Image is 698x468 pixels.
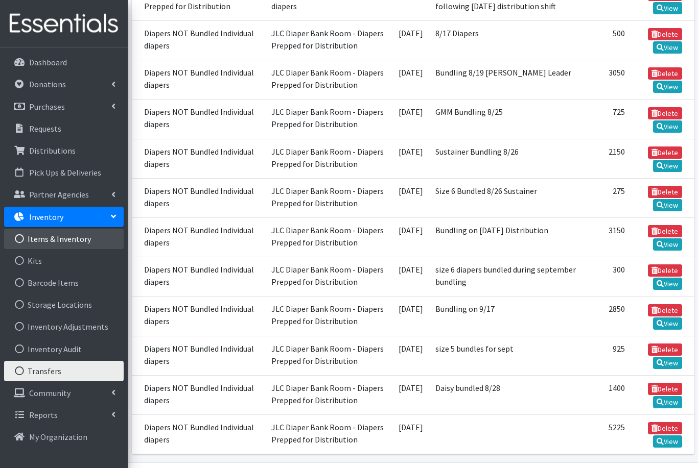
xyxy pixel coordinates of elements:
td: 3050 [584,60,631,100]
td: [DATE] [392,297,429,336]
a: View [653,435,682,448]
a: View [653,278,682,290]
td: JLC Diaper Bank Room - Diapers Prepped for Distribution [265,375,392,414]
td: Bundling on [DATE] Distribution [429,218,584,257]
td: [DATE] [392,257,429,297]
a: Kits [4,251,124,271]
a: View [653,199,682,211]
a: Transfers [4,361,124,381]
p: Distributions [29,145,76,156]
a: Delete [648,422,682,434]
a: Inventory [4,207,124,227]
a: Delete [648,343,682,356]
td: [DATE] [392,20,429,60]
a: Dashboard [4,52,124,72]
a: Delete [648,186,682,198]
a: Delete [648,146,682,159]
a: Delete [648,225,682,237]
p: My Organization [29,432,87,442]
td: JLC Diaper Bank Room - Diapers Prepped for Distribution [265,139,392,178]
a: Donations [4,74,124,94]
td: JLC Diaper Bank Room - Diapers Prepped for Distribution [265,60,392,100]
a: View [653,357,682,369]
a: Barcode Items [4,273,124,293]
p: Dashboard [29,57,67,67]
td: Size 6 Bundled 8/26 Sustainer [429,178,584,217]
td: 300 [584,257,631,297]
a: View [653,160,682,172]
td: JLC Diaper Bank Room - Diapers Prepped for Distribution [265,336,392,375]
td: Diapers NOT Bundled Individual diapers [132,178,265,217]
a: Delete [648,107,682,119]
td: JLC Diaper Bank Room - Diapers Prepped for Distribution [265,100,392,139]
td: Diapers NOT Bundled Individual diapers [132,257,265,297]
td: 2850 [584,297,631,336]
td: [DATE] [392,178,429,217]
td: JLC Diaper Bank Room - Diapers Prepped for Distribution [265,178,392,217]
td: 5225 [584,415,631,454]
td: Diapers NOT Bundled Individual diapers [132,218,265,257]
td: 8/17 Diapers [429,20,584,60]
a: Items & Inventory [4,229,124,249]
td: [DATE] [392,218,429,257]
td: Diapers NOT Bundled Individual diapers [132,415,265,454]
td: Diapers NOT Bundled Individual diapers [132,100,265,139]
a: View [653,81,682,93]
td: JLC Diaper Bank Room - Diapers Prepped for Distribution [265,20,392,60]
td: 500 [584,20,631,60]
a: Pick Ups & Deliveries [4,162,124,183]
td: JLC Diaper Bank Room - Diapers Prepped for Distribution [265,297,392,336]
td: [DATE] [392,375,429,414]
a: View [653,317,682,330]
td: Diapers NOT Bundled Individual diapers [132,139,265,178]
a: View [653,238,682,251]
p: Reports [29,410,58,420]
td: size 6 diapers bundled during september bundling [429,257,584,297]
td: [DATE] [392,336,429,375]
td: Diapers NOT Bundled Individual diapers [132,297,265,336]
td: [DATE] [392,415,429,454]
a: View [653,41,682,54]
a: Storage Locations [4,294,124,315]
p: Requests [29,124,61,134]
a: View [653,2,682,14]
td: [DATE] [392,60,429,100]
td: JLC Diaper Bank Room - Diapers Prepped for Distribution [265,415,392,454]
a: My Organization [4,427,124,447]
td: Bundling 8/19 [PERSON_NAME] Leader [429,60,584,100]
td: Sustainer Bundling 8/26 [429,139,584,178]
td: Daisy bundled 8/28 [429,375,584,414]
td: Diapers NOT Bundled Individual diapers [132,60,265,100]
a: Partner Agencies [4,184,124,205]
a: Delete [648,304,682,316]
a: Community [4,383,124,403]
a: Delete [648,264,682,277]
td: GMM Bundling 8/25 [429,100,584,139]
a: Delete [648,67,682,80]
td: 3150 [584,218,631,257]
a: Inventory Audit [4,339,124,359]
a: Distributions [4,140,124,161]
td: Diapers NOT Bundled Individual diapers [132,375,265,414]
td: 2150 [584,139,631,178]
a: Purchases [4,96,124,117]
td: Diapers NOT Bundled Individual diapers [132,20,265,60]
td: JLC Diaper Bank Room - Diapers Prepped for Distribution [265,218,392,257]
td: 725 [584,100,631,139]
td: 1400 [584,375,631,414]
p: Purchases [29,102,65,112]
td: 275 [584,178,631,217]
a: Delete [648,383,682,395]
td: Diapers NOT Bundled Individual diapers [132,336,265,375]
p: Inventory [29,212,63,222]
p: Pick Ups & Deliveries [29,167,101,178]
img: HumanEssentials [4,7,124,41]
td: 925 [584,336,631,375]
td: [DATE] [392,139,429,178]
td: [DATE] [392,100,429,139]
p: Community [29,388,71,398]
a: Delete [648,28,682,40]
a: View [653,396,682,408]
td: size 5 bundles for sept [429,336,584,375]
td: Bundling on 9/17 [429,297,584,336]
